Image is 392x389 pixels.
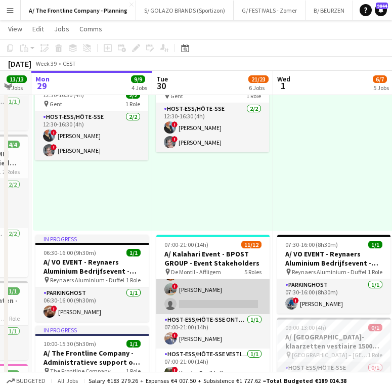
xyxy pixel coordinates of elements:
[277,332,390,351] h3: A/ [GEOGRAPHIC_DATA]- klaarzetten vestiaire 1500 pax - Préparation du vestiaire pour 1 500 personnes
[35,74,50,83] span: Mon
[155,80,168,92] span: 30
[63,60,76,67] div: CEST
[156,79,269,152] app-job-card: 12:30-16:30 (4h)2/2 Gent1 RoleHost-ess/Hôte-sse2/212:30-16:30 (4h)![PERSON_NAME]![PERSON_NAME]
[277,249,390,268] h3: A/ VO EVENT - Reynaers Aluminium Bedrijfsevent - PARKING LEVERANCIERS - 29/09 tem 06/10
[34,80,50,92] span: 29
[241,241,262,248] span: 11/12
[35,79,148,160] app-job-card: In progress12:30-16:30 (4h)2/2 Gent1 RoleHost-ess/Hôte-sse2/212:30-16:30 (4h)![PERSON_NAME]![PERS...
[292,268,366,276] span: Reynaers Aluminium - Duffel
[285,241,338,248] span: 07:30-16:00 (8h30m)
[156,249,270,268] h3: A/ Kalahari Event - BPOST GROUP - Event Stakeholders
[132,84,147,92] div: 4 Jobs
[50,100,62,108] span: Gent
[126,249,141,256] span: 1/1
[35,257,149,276] h3: A/ VO EVENT - Reynaers Aluminium Bedrijfsevent - PARKING LEVERANCIERS - 29/09 tem 06/10
[126,276,141,284] span: 1 Role
[5,315,20,322] span: 1 Role
[285,324,326,331] span: 09:00-13:00 (4h)
[35,287,149,322] app-card-role: Parkinghost1/106:30-16:00 (9h30m)![PERSON_NAME]
[75,22,106,35] a: Comms
[8,59,31,69] div: [DATE]
[6,370,20,378] span: 2/2
[126,340,141,348] span: 1/1
[35,235,149,322] app-job-card: In progress06:30-16:00 (9h30m)1/1A/ VO EVENT - Reynaers Aluminium Bedrijfsevent - PARKING LEVERAN...
[126,367,141,375] span: 1 Role
[156,103,269,152] app-card-role: Host-ess/Hôte-sse2/212:30-16:30 (4h)![PERSON_NAME]![PERSON_NAME]
[234,1,306,20] button: G/ FESTIVALS - Zomer
[368,324,382,331] span: 0/1
[276,80,290,92] span: 1
[248,75,269,83] span: 21/23
[89,377,346,384] div: Salary €183 279.26 + Expenses €4 007.50 + Subsistence €1 727.62 =
[16,377,46,384] span: Budgeted
[156,250,270,314] app-card-role: Host-ess/Hôte-sse Vestiaire5A2/307:00-11:00 (4h)![PERSON_NAME]![PERSON_NAME]
[35,326,149,334] div: In progress
[8,24,22,33] span: View
[277,74,290,83] span: Wed
[51,306,57,312] span: !
[79,24,102,33] span: Comms
[50,367,111,375] span: The Frontline Company
[35,349,149,367] h3: A/ The Frontline Company - Administratieve support op TFC Kantoor
[172,332,178,338] span: !
[7,75,27,83] span: 13/13
[373,75,387,83] span: 6/7
[306,1,353,20] button: B/ BEURZEN
[171,268,221,276] span: De Montil - Affligem
[28,22,48,35] a: Edit
[35,235,149,243] div: In progress
[51,144,57,150] span: !
[125,100,140,108] span: 1 Role
[376,3,388,9] span: 9844
[33,60,59,67] span: Week 39
[249,84,268,92] div: 6 Jobs
[293,297,299,304] span: !
[172,367,178,373] span: !
[4,22,26,35] a: View
[50,22,73,35] a: Jobs
[164,241,208,248] span: 07:00-21:00 (14h)
[170,92,183,100] span: Gent
[43,249,96,256] span: 06:30-16:00 (9h30m)
[6,141,20,148] span: 4/4
[156,314,270,349] app-card-role: Host-ess/Hôte-sse Onthaal-Accueill1/107:00-21:00 (14h)![PERSON_NAME]
[32,24,44,33] span: Edit
[171,121,178,127] span: !
[21,1,136,20] button: A/ The Frontline Company - Planning
[172,283,178,289] span: !
[43,340,96,348] span: 10:00-15:30 (5h30m)
[244,268,262,276] span: 5 Roles
[56,377,80,384] span: All jobs
[131,75,145,83] span: 9/9
[156,349,270,383] app-card-role: Host-ess/Hôte-sse Vestiaire1/107:00-21:00 (14h)!Kawtar Boulkhrif
[156,235,270,384] app-job-card: 07:00-21:00 (14h)11/12A/ Kalahari Event - BPOST GROUP - Event Stakeholders De Montil - Affligem5 ...
[373,84,389,92] div: 5 Jobs
[6,287,20,295] span: 1/1
[3,168,20,176] span: 2 Roles
[5,375,47,386] button: Budgeted
[277,279,390,314] app-card-role: Parkinghost1/107:30-16:00 (8h30m)![PERSON_NAME]
[368,268,382,276] span: 1 Role
[54,24,69,33] span: Jobs
[50,276,124,284] span: Reynaers Aluminium - Duffel
[35,111,148,160] app-card-role: Host-ess/Hôte-sse2/212:30-16:30 (4h)![PERSON_NAME]![PERSON_NAME]
[51,129,57,136] span: !
[292,351,368,359] span: [GEOGRAPHIC_DATA] – [GEOGRAPHIC_DATA]
[156,74,168,83] span: Tue
[375,4,387,16] a: 9844
[266,377,346,384] span: Total Budgeted €189 014.38
[171,136,178,142] span: !
[7,84,26,92] div: 5 Jobs
[246,92,261,100] span: 1 Role
[368,351,382,359] span: 1 Role
[136,1,234,20] button: S/ GOLAZO BRANDS (Sportizon)
[368,241,382,248] span: 1/1
[277,235,390,314] app-job-card: 07:30-16:00 (8h30m)1/1A/ VO EVENT - Reynaers Aluminium Bedrijfsevent - PARKING LEVERANCIERS - 29/...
